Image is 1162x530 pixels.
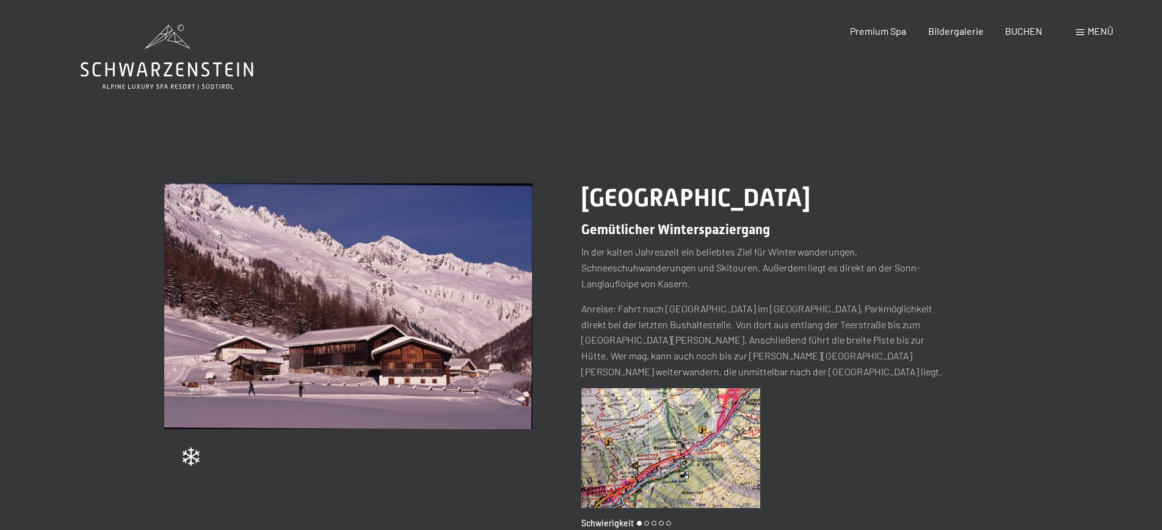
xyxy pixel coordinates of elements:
[581,388,761,508] img: Jägerhütte
[581,517,634,529] span: Schwierigkeit
[581,244,950,291] p: In der kalten Jahreszeit ein beliebtes Ziel für Winterwanderungen, Schneeschuhwanderungen und Ski...
[1005,25,1042,37] a: BUCHEN
[928,25,984,37] a: Bildergalerie
[581,301,950,379] p: Anreise: Fahrt nach [GEOGRAPHIC_DATA] im [GEOGRAPHIC_DATA], Parkmöglichkeit direkt bei der letzte...
[581,222,770,237] span: Gemütlicher Winterspaziergang
[1088,25,1113,37] span: Menü
[581,183,810,212] span: [GEOGRAPHIC_DATA]
[850,25,906,37] a: Premium Spa
[164,183,532,429] img: Jägerhütte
